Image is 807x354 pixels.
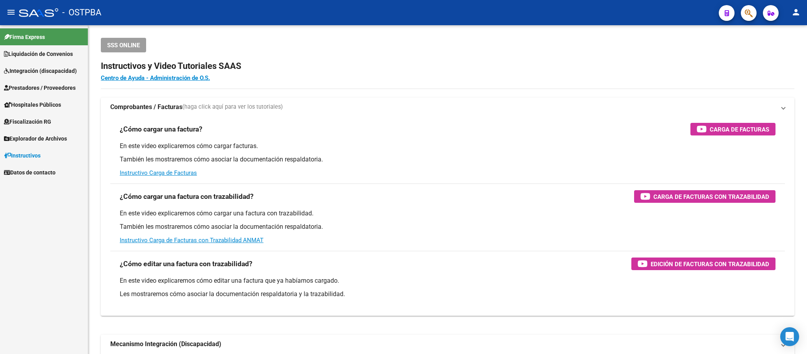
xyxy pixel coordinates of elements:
span: Liquidación de Convenios [4,50,73,58]
button: Carga de Facturas con Trazabilidad [634,190,775,203]
h3: ¿Cómo editar una factura con trazabilidad? [120,258,252,269]
div: Open Intercom Messenger [780,327,799,346]
span: Instructivos [4,151,41,160]
h3: ¿Cómo cargar una factura? [120,124,202,135]
span: Edición de Facturas con Trazabilidad [651,259,769,269]
p: En este video explicaremos cómo editar una factura que ya habíamos cargado. [120,276,775,285]
span: Integración (discapacidad) [4,67,77,75]
span: (haga click aquí para ver los tutoriales) [182,103,283,111]
h3: ¿Cómo cargar una factura con trazabilidad? [120,191,254,202]
span: Carga de Facturas [710,124,769,134]
span: Explorador de Archivos [4,134,67,143]
div: Comprobantes / Facturas(haga click aquí para ver los tutoriales) [101,117,794,316]
h2: Instructivos y Video Tutoriales SAAS [101,59,794,74]
span: SSS ONLINE [107,42,140,49]
p: Les mostraremos cómo asociar la documentación respaldatoria y la trazabilidad. [120,290,775,298]
p: También les mostraremos cómo asociar la documentación respaldatoria. [120,155,775,164]
span: Fiscalización RG [4,117,51,126]
button: SSS ONLINE [101,38,146,52]
a: Instructivo Carga de Facturas con Trazabilidad ANMAT [120,237,263,244]
span: Carga de Facturas con Trazabilidad [653,192,769,202]
strong: Comprobantes / Facturas [110,103,182,111]
button: Carga de Facturas [690,123,775,135]
p: También les mostraremos cómo asociar la documentación respaldatoria. [120,222,775,231]
mat-icon: menu [6,7,16,17]
button: Edición de Facturas con Trazabilidad [631,258,775,270]
a: Centro de Ayuda - Administración de O.S. [101,74,210,82]
a: Instructivo Carga de Facturas [120,169,197,176]
span: Hospitales Públicos [4,100,61,109]
span: Datos de contacto [4,168,56,177]
p: En este video explicaremos cómo cargar una factura con trazabilidad. [120,209,775,218]
span: Prestadores / Proveedores [4,83,76,92]
p: En este video explicaremos cómo cargar facturas. [120,142,775,150]
span: Firma Express [4,33,45,41]
mat-expansion-panel-header: Comprobantes / Facturas(haga click aquí para ver los tutoriales) [101,98,794,117]
mat-expansion-panel-header: Mecanismo Integración (Discapacidad) [101,335,794,354]
strong: Mecanismo Integración (Discapacidad) [110,340,221,348]
span: - OSTPBA [62,4,101,21]
mat-icon: person [791,7,801,17]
